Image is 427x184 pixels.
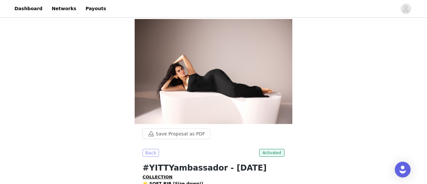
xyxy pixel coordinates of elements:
span: Activated [259,149,284,157]
a: Payouts [81,1,110,16]
strong: COLLECTION [143,174,172,179]
button: Back [143,149,159,157]
button: Save Proposal as PDF [143,129,210,139]
div: Open Intercom Messenger [395,162,411,177]
a: Dashboard [11,1,46,16]
a: Networks [48,1,80,16]
img: campaign image [135,19,292,124]
h1: #YITTYambassador - [DATE] [143,162,284,174]
div: avatar [403,4,409,14]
